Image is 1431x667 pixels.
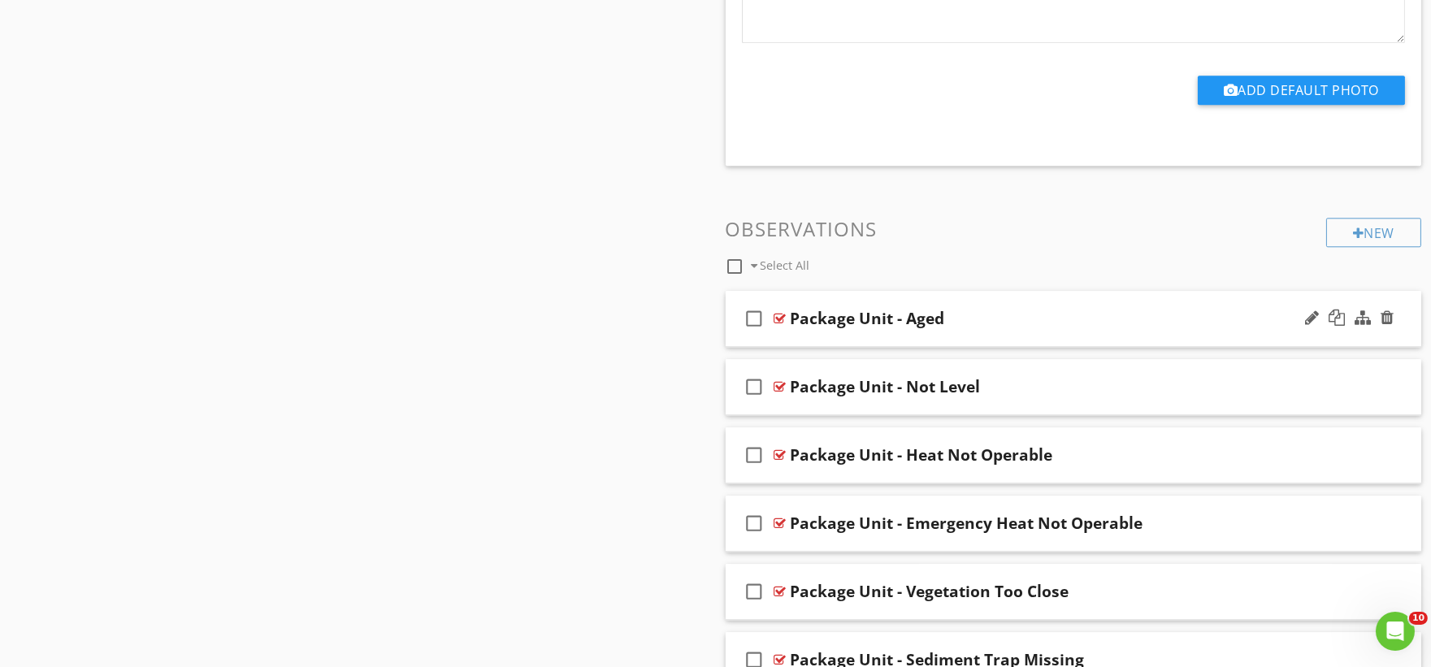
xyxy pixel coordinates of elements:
[742,367,768,406] i: check_box_outline_blank
[1326,218,1421,247] div: New
[791,513,1143,533] div: Package Unit - Emergency Heat Not Operable
[742,504,768,543] i: check_box_outline_blank
[791,582,1069,601] div: Package Unit - Vegetation Too Close
[1376,612,1415,651] iframe: Intercom live chat
[791,309,945,328] div: Package Unit - Aged
[1409,612,1428,625] span: 10
[791,445,1053,465] div: Package Unit - Heat Not Operable
[791,377,981,396] div: Package Unit - Not Level
[742,572,768,611] i: check_box_outline_blank
[742,435,768,474] i: check_box_outline_blank
[760,258,809,273] span: Select All
[726,218,1422,240] h3: Observations
[1198,76,1405,105] button: Add Default Photo
[742,299,768,338] i: check_box_outline_blank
